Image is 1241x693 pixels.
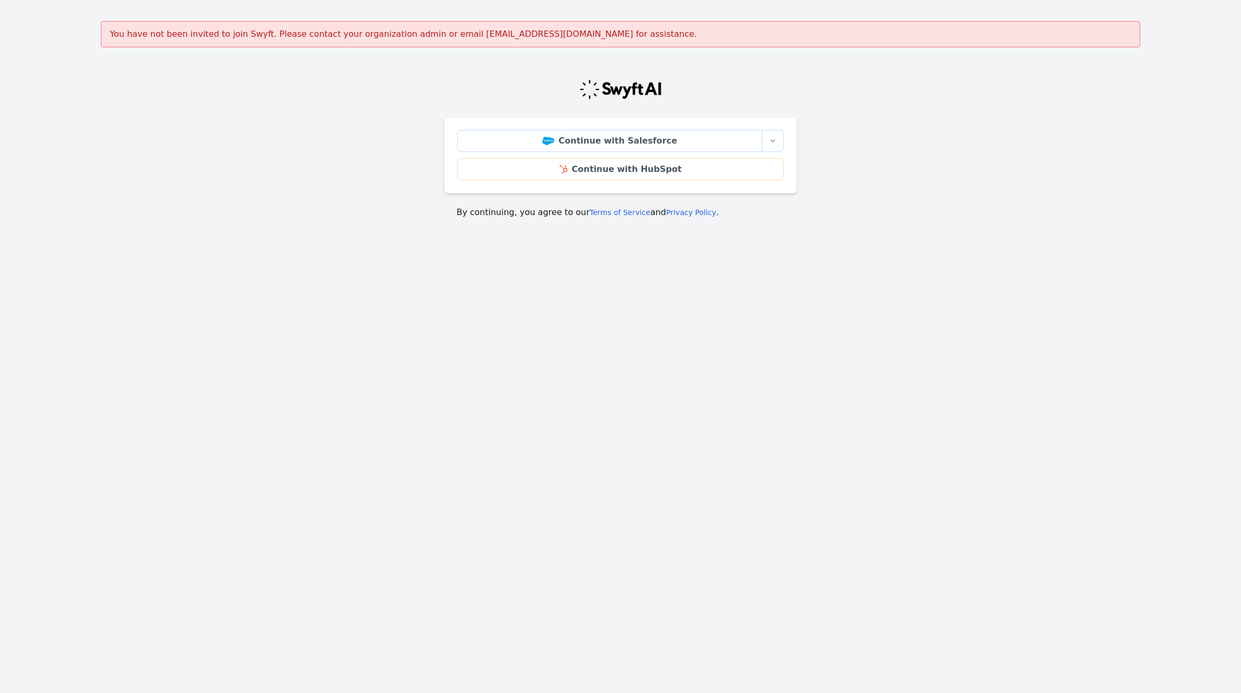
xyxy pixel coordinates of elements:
a: Privacy Policy [666,208,716,217]
img: HubSpot [560,165,567,174]
div: You have not been invited to join Swyft. Please contact your organization admin or email [EMAIL_A... [101,21,1140,47]
p: By continuing, you agree to our and . [457,206,784,219]
img: Swyft Logo [579,79,662,100]
a: Continue with HubSpot [457,158,784,180]
a: Continue with Salesforce [457,130,762,152]
img: Salesforce [542,137,554,145]
a: Terms of Service [590,208,650,217]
